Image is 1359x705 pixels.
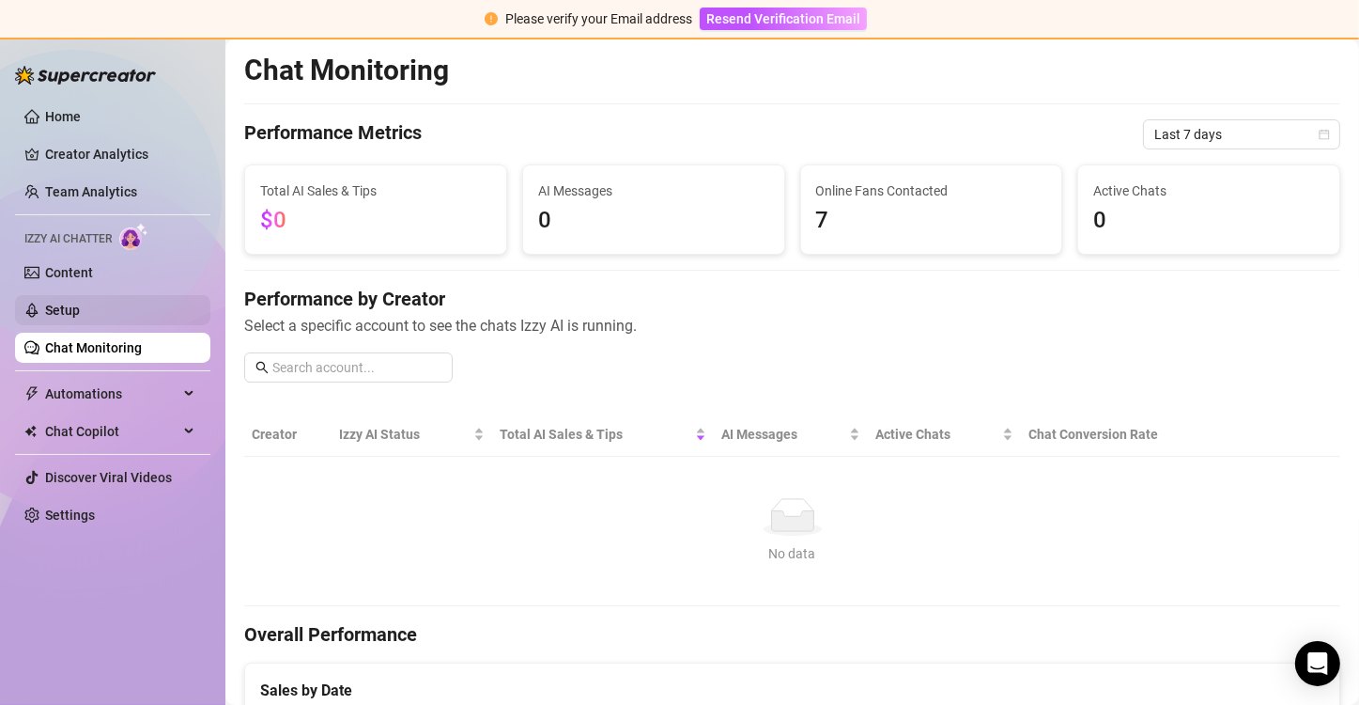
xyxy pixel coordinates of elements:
div: Please verify your Email address [505,8,692,29]
h4: Overall Performance [244,621,1340,648]
th: Izzy AI Status [332,413,492,457]
th: Chat Conversion Rate [1021,413,1230,457]
th: Total AI Sales & Tips [492,413,714,457]
span: calendar [1319,129,1330,140]
span: exclamation-circle [485,12,498,25]
span: AI Messages [721,424,845,445]
h4: Performance Metrics [244,119,422,149]
div: No data [259,543,1325,564]
div: Open Intercom Messenger [1295,641,1340,686]
span: Izzy AI Status [339,424,470,445]
button: Resend Verification Email [700,8,867,30]
input: Search account... [272,357,441,378]
h4: Performance by Creator [244,286,1340,312]
span: Total AI Sales & Tips [500,424,691,445]
span: Select a specific account to see the chats Izzy AI is running. [244,314,1340,337]
div: Sales by Date [260,679,1324,702]
span: 0 [538,203,769,239]
img: Chat Copilot [24,425,37,438]
img: AI Chatter [119,223,148,250]
span: Total AI Sales & Tips [260,180,491,201]
a: Chat Monitoring [45,340,142,355]
a: Home [45,109,81,124]
span: thunderbolt [24,386,39,401]
span: Active Chats [1093,180,1324,201]
th: Creator [244,413,332,457]
span: Izzy AI Chatter [24,230,112,248]
span: AI Messages [538,180,769,201]
th: Active Chats [868,413,1020,457]
span: Resend Verification Email [706,11,860,26]
span: Active Chats [875,424,997,445]
span: search [255,361,269,374]
h2: Chat Monitoring [244,53,449,88]
span: $0 [260,207,286,233]
span: Automations [45,379,178,409]
span: 0 [1093,203,1324,239]
img: logo-BBDzfeDw.svg [15,66,156,85]
span: Chat Copilot [45,416,178,446]
a: Creator Analytics [45,139,195,169]
a: Team Analytics [45,184,137,199]
a: Settings [45,508,95,523]
span: Last 7 days [1154,120,1329,149]
a: Content [45,265,93,280]
a: Discover Viral Videos [45,470,172,485]
a: Setup [45,303,80,318]
span: 7 [816,203,1047,239]
th: AI Messages [714,413,868,457]
span: Online Fans Contacted [816,180,1047,201]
